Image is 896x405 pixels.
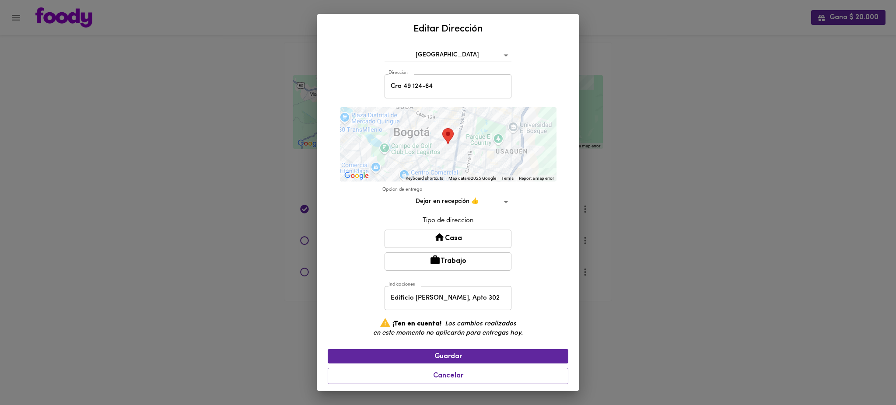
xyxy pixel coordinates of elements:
[385,286,511,310] input: Dejar en recepción del 7mo piso
[373,321,523,336] i: Los cambios realizados en este momento no aplicarán para entregas hoy.
[406,175,443,182] button: Keyboard shortcuts
[385,216,511,225] p: Tipo de direccion
[335,353,561,361] span: Guardar
[328,21,568,37] h2: Editar Dirección
[845,354,887,396] iframe: Messagebird Livechat Widget
[342,170,371,182] a: Open this area in Google Maps (opens a new window)
[385,74,511,98] input: Incluye oficina, apto, piso, etc.
[328,349,568,363] button: Guardar
[448,176,496,181] span: Map data ©2025 Google
[328,368,568,384] button: Cancelar
[333,372,563,380] span: Cancelar
[385,195,511,209] div: Dejar en recepción 👍
[385,252,511,271] button: Trabajo
[382,186,423,193] label: Opción de entrega
[392,321,441,327] b: ¡Ten en cuenta!
[501,176,514,181] a: Terms
[385,230,511,248] button: Casa
[385,49,511,62] div: [GEOGRAPHIC_DATA]
[442,128,454,144] div: Tu dirección
[382,40,398,47] label: Ciudad
[519,176,554,181] a: Report a map error
[342,170,371,182] img: Google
